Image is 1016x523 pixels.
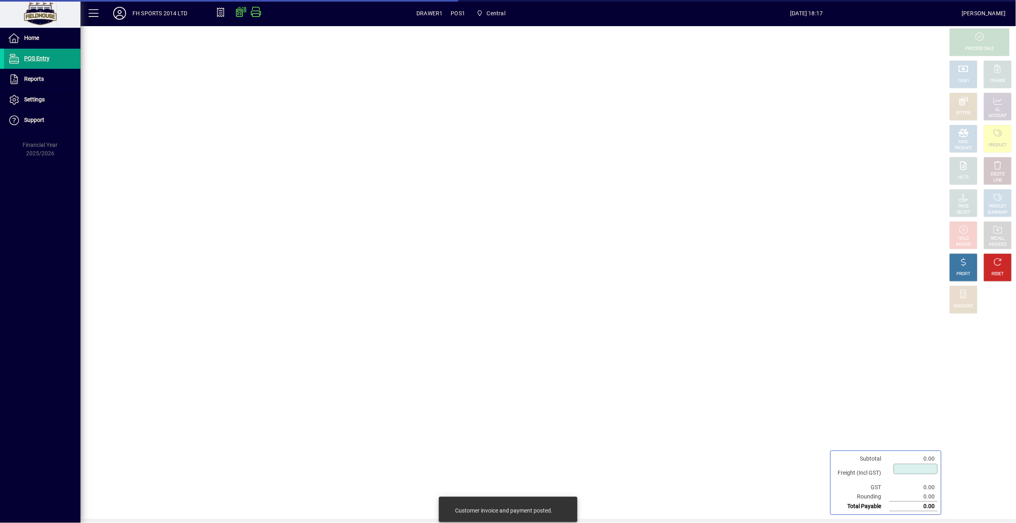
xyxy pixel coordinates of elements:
div: LINE [994,177,1002,183]
td: Freight (Incl GST) [834,463,890,483]
span: Support [24,117,44,123]
div: FH SPORTS 2014 LTD [132,7,187,20]
div: SUMMARY [988,210,1008,216]
td: GST [834,483,890,492]
div: PROFIT [957,271,970,277]
td: 0.00 [890,454,938,463]
div: [PERSON_NAME] [962,7,1006,20]
div: INVOICE [956,242,971,248]
div: Customer invoice and payment posted. [455,507,553,515]
a: Settings [4,90,81,110]
div: PRICE [958,204,969,210]
div: EFTPOS [956,110,971,116]
span: Settings [24,96,45,103]
div: MISC [959,139,968,145]
span: Central [473,6,509,21]
div: SELECT [957,210,971,216]
div: PROCESS SALE [966,46,994,52]
span: DRAWER1 [416,7,443,20]
div: NOTE [958,175,969,181]
div: PRODUCT [989,142,1007,148]
div: CHARGE [990,78,1006,84]
td: 0.00 [890,492,938,502]
div: RESET [992,271,1004,277]
div: PRODUCT [954,145,973,151]
td: 0.00 [890,483,938,492]
div: DELETE [991,171,1005,177]
div: DISCOUNT [954,303,973,309]
span: POS1 [451,7,466,20]
span: [DATE] 18:17 [652,7,962,20]
div: ACCOUNT [989,113,1007,119]
div: PRODUCT [989,204,1007,210]
span: Home [24,35,39,41]
td: 0.00 [890,502,938,511]
span: Reports [24,76,44,82]
span: POS Entry [24,55,50,62]
div: HOLD [958,236,969,242]
div: CASH [958,78,969,84]
div: INVOICES [989,242,1006,248]
a: Reports [4,69,81,89]
span: Central [487,7,505,20]
a: Home [4,28,81,48]
button: Profile [107,6,132,21]
td: Rounding [834,492,890,502]
div: GL [995,107,1001,113]
a: Support [4,110,81,130]
td: Subtotal [834,454,890,463]
div: RECALL [991,236,1005,242]
td: Total Payable [834,502,890,511]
